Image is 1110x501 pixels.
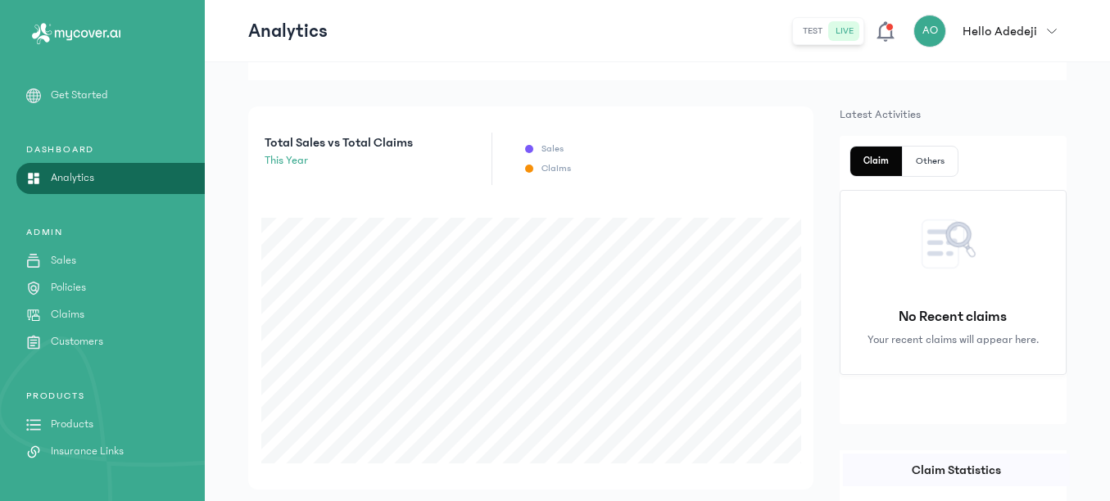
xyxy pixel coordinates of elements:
p: Latest Activities [840,106,1067,123]
p: Policies [51,279,86,296]
button: Claim [850,147,903,176]
p: No Recent claims [899,305,1007,328]
div: AO [913,15,946,47]
p: Claims [51,306,84,323]
p: Sales [541,142,564,156]
p: Analytics [51,169,94,187]
p: Insurance Links [51,443,124,460]
p: Hello Adedeji [963,21,1037,41]
button: Others [903,147,958,176]
p: Claims [541,162,571,175]
p: Products [51,416,93,433]
button: test [796,21,829,41]
button: AOHello Adedeji [913,15,1067,47]
p: Your recent claims will appear here. [868,332,1039,348]
button: live [829,21,860,41]
p: Analytics [248,18,328,44]
p: Claim Statistics [843,460,1070,480]
p: Customers [51,333,103,350]
p: Sales [51,252,76,269]
p: this year [265,152,413,169]
p: Total Sales vs Total Claims [265,133,413,152]
p: Get Started [51,87,108,104]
